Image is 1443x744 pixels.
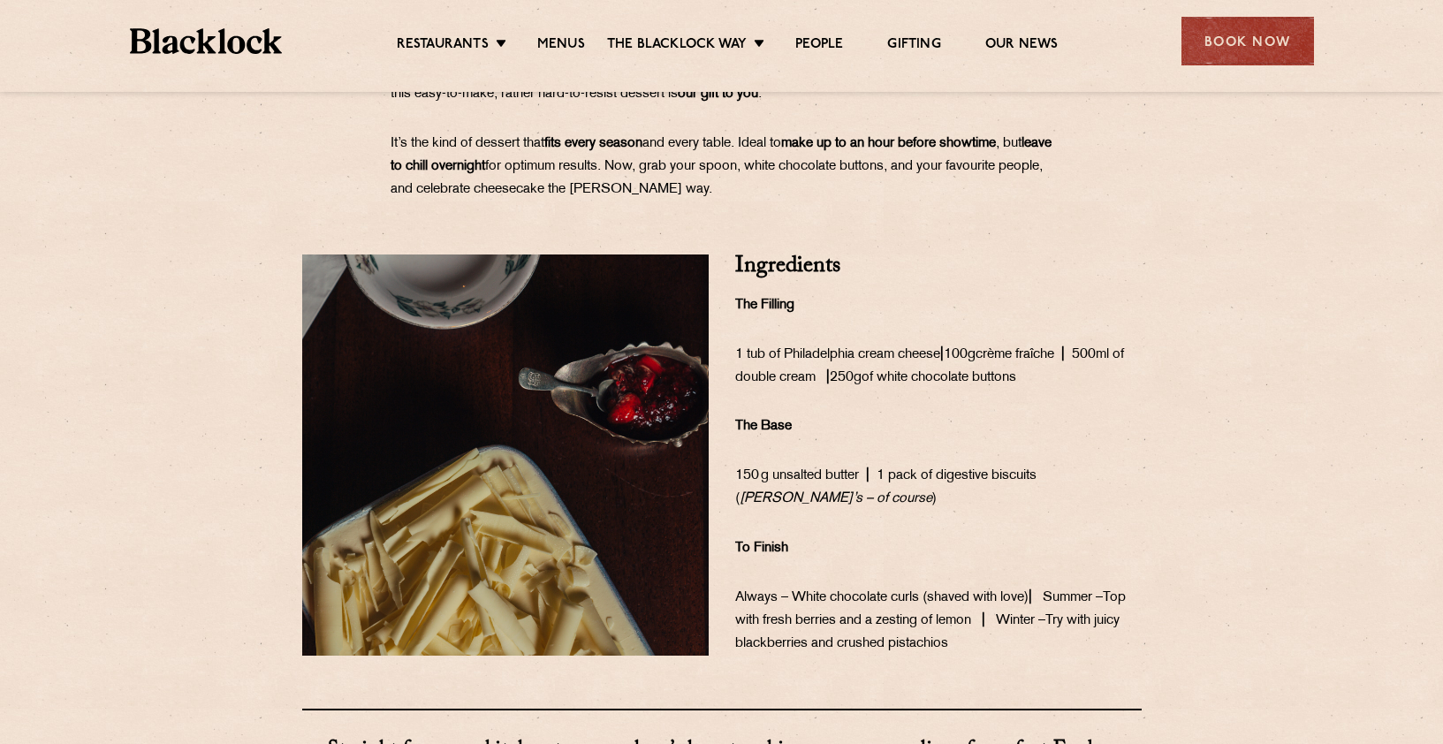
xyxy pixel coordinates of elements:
span: Always – White chocolate curls (shaved with love) [735,591,1043,604]
span: 1 tub of Philadelphia cream cheese 100g [735,348,976,361]
span: crème fraîche [976,348,1072,361]
span: Try with juicy blackberries and crushed pistachios [735,614,1120,650]
a: Menus [537,36,585,56]
span: and every table. Ideal to [642,137,781,150]
span: 250g [816,371,862,384]
span: fits every season [544,137,642,150]
a: The Blacklock Way [607,36,747,56]
span: of white chocolate buttons [816,371,1016,384]
strong: | [1029,591,1032,604]
span: The Base [735,420,792,433]
span: To Finish [735,542,788,555]
a: Restaurants [397,36,489,56]
span: It’s the kind of dessert that [391,137,544,150]
strong: Ingredients [735,248,840,287]
a: Our News [985,36,1059,56]
strong: | [826,371,830,384]
strong: | [940,348,944,361]
div: Book Now [1181,17,1314,65]
span: leave to chill overnight [391,137,1052,173]
a: People [795,36,843,56]
span: Top with fresh berries and a zesting of lemon [735,591,1126,627]
span: Summer – [735,591,1126,627]
span: The Filling [735,299,794,312]
span: , but [996,137,1021,150]
strong: | [1061,348,1065,361]
span: 500ml of double cream [735,348,1124,384]
span: . [758,87,762,101]
strong: | [866,469,870,482]
span: 150 g unsalted butter [735,469,859,482]
span: ) [932,492,937,505]
span: for optimum results. Now, grab your spoon, white chocolate buttons, and your favourite people, an... [391,160,1043,196]
span: our gift to you [678,87,758,101]
img: BL_Textured_Logo-footer-cropped.svg [130,28,283,54]
span: [PERSON_NAME]’s – of course [740,492,932,505]
span: 1 pack of digestive biscuits ( [735,469,1037,505]
span: Winter – [735,614,1120,650]
span: make up to an hour before showtime [781,137,996,150]
a: Gifting [887,36,940,56]
strong: | [982,614,985,627]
